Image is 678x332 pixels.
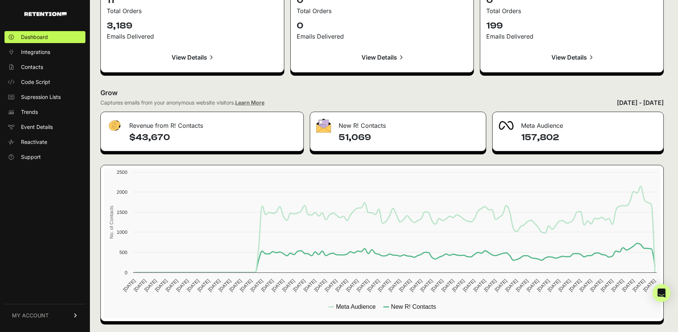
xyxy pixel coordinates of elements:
text: [DATE] [313,278,328,293]
text: [DATE] [409,278,423,293]
div: Captures emails from your anonymous website visitors. [100,99,264,106]
h4: 157,802 [521,132,657,144]
a: Contacts [4,61,85,73]
text: [DATE] [525,278,540,293]
text: [DATE] [334,278,349,293]
text: [DATE] [122,278,137,293]
text: [DATE] [589,278,603,293]
text: [DATE] [578,278,593,293]
text: New R! Contacts [391,304,436,310]
h2: Grow [100,88,664,98]
a: Dashboard [4,31,85,43]
text: No. of Contacts [109,206,114,239]
a: MY ACCOUNT [4,304,85,327]
text: [DATE] [239,278,253,293]
text: Meta Audience [336,304,376,310]
text: 2500 [117,169,127,175]
text: [DATE] [228,278,243,293]
text: [DATE] [175,278,190,293]
text: [DATE] [398,278,412,293]
img: fa-meta-2f981b61bb99beabf952f7030308934f19ce035c18b003e963880cc3fabeebb7.png [499,121,514,130]
span: Trends [21,108,38,116]
div: Open Intercom Messenger [653,284,671,302]
text: [DATE] [377,278,391,293]
text: [DATE] [547,278,561,293]
text: [DATE] [196,278,211,293]
text: [DATE] [568,278,582,293]
div: [DATE] - [DATE] [617,98,664,107]
a: Trends [4,106,85,118]
text: 1500 [117,209,127,215]
text: [DATE] [441,278,455,293]
text: 2000 [117,189,127,195]
img: Retention.com [24,12,67,16]
text: [DATE] [472,278,487,293]
p: 0 [297,20,468,32]
div: Emails Delivered [297,32,468,41]
text: [DATE] [281,278,296,293]
div: Total Orders [107,6,278,15]
div: Meta Audience [493,112,663,135]
text: [DATE] [419,278,434,293]
a: Support [4,151,85,163]
a: View Details [486,48,657,66]
text: [DATE] [557,278,572,293]
text: [DATE] [610,278,625,293]
text: [DATE] [642,278,657,293]
text: [DATE] [504,278,519,293]
div: New R! Contacts [310,112,486,135]
div: Total Orders [486,6,657,15]
p: 3,189 [107,20,278,32]
h4: 51,069 [339,132,480,144]
a: View Details [107,48,278,66]
text: [DATE] [345,278,360,293]
text: 1000 [117,229,127,235]
text: [DATE] [515,278,529,293]
text: [DATE] [260,278,275,293]
text: [DATE] [536,278,551,293]
span: Code Script [21,78,50,86]
a: Event Details [4,121,85,133]
span: Support [21,153,41,161]
span: Contacts [21,63,43,71]
text: [DATE] [249,278,264,293]
a: Learn More [235,99,264,106]
img: fa-envelope-19ae18322b30453b285274b1b8af3d052b27d846a4fbe8435d1a52b978f639a2.png [316,118,331,133]
text: [DATE] [270,278,285,293]
text: 0 [125,270,127,275]
text: [DATE] [451,278,466,293]
text: [DATE] [143,278,158,293]
a: Integrations [4,46,85,58]
text: [DATE] [600,278,614,293]
text: [DATE] [632,278,646,293]
text: [DATE] [355,278,370,293]
text: [DATE] [461,278,476,293]
text: [DATE] [387,278,402,293]
div: Revenue from R! Contacts [101,112,303,135]
text: [DATE] [186,278,200,293]
text: [DATE] [154,278,169,293]
a: View Details [297,48,468,66]
p: 199 [486,20,657,32]
text: [DATE] [207,278,221,293]
a: Reactivate [4,136,85,148]
span: Event Details [21,123,53,131]
div: Total Orders [297,6,468,15]
text: [DATE] [430,278,444,293]
img: fa-dollar-13500eef13a19c4ab2b9ed9ad552e47b0d9fc28b02b83b90ba0e00f96d6372e9.png [107,118,122,133]
text: 500 [119,250,127,255]
text: [DATE] [302,278,317,293]
a: Code Script [4,76,85,88]
text: [DATE] [366,278,381,293]
span: Reactivate [21,138,47,146]
a: Supression Lists [4,91,85,103]
div: Emails Delivered [486,32,657,41]
span: Integrations [21,48,50,56]
span: MY ACCOUNT [12,312,49,319]
text: [DATE] [164,278,179,293]
text: [DATE] [493,278,508,293]
text: [DATE] [621,278,635,293]
text: [DATE] [133,278,147,293]
div: Emails Delivered [107,32,278,41]
text: [DATE] [292,278,306,293]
